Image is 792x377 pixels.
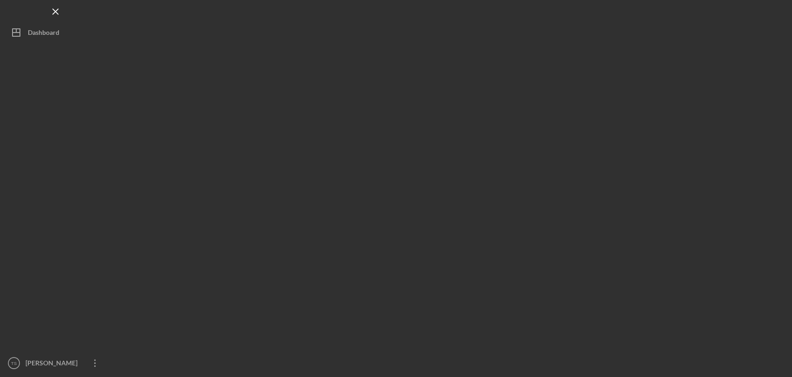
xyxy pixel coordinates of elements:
[11,361,17,366] text: TS
[5,23,107,42] button: Dashboard
[5,354,107,372] button: TS[PERSON_NAME]
[23,354,84,375] div: [PERSON_NAME]
[28,23,59,44] div: Dashboard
